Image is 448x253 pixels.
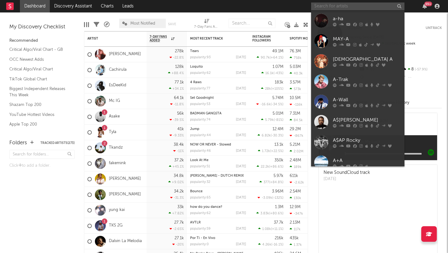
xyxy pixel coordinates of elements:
[190,87,210,90] div: popularity: 77
[9,37,75,45] div: Recommended
[290,143,300,147] div: 5.21M
[262,227,271,231] span: 1.08k
[236,227,246,231] div: [DATE]
[261,71,283,75] div: ( )
[258,196,283,200] div: ( )
[290,243,302,247] div: 1.37k
[236,196,246,199] div: [DATE]
[272,96,283,100] div: 5.74M
[400,65,442,74] div: 8
[290,180,304,184] div: -2.62k
[272,243,282,246] span: -16.1 %
[272,87,282,91] span: +105 %
[271,150,282,153] span: +22.5 %
[177,127,184,131] div: 41k
[311,112,404,132] a: A$[PERSON_NAME]
[290,112,300,116] div: 7.31M
[87,37,134,41] div: Artist
[236,56,246,59] div: [DATE]
[174,189,184,193] div: 34.2k
[190,103,210,106] div: popularity: 53
[290,212,303,216] div: -347k
[260,103,271,106] span: -16.6k
[190,159,208,162] a: Look At Me
[9,46,68,53] a: Critical Algo/Viral Chart - GB
[190,243,209,246] div: popularity: 0
[324,176,370,182] div: [DATE]
[150,35,170,42] span: 7-Day Fans Added
[256,211,283,215] div: ( )
[229,19,275,28] input: Search...
[270,181,282,184] span: +84.8 %
[311,152,404,173] a: A+A
[9,76,68,83] a: TikTok Global Chart
[272,49,283,53] div: 49.1M
[272,103,282,106] span: -34.5 %
[311,11,404,31] a: a-ha
[190,118,211,122] div: popularity: 74
[109,223,123,228] a: TKS 2G
[177,205,184,209] div: 33k
[311,51,404,71] a: [DEMOGRAPHIC_DATA] A
[275,80,283,84] div: 183k
[414,68,427,71] span: -57.9 %
[258,242,283,246] div: ( )
[173,149,184,153] div: -11 %
[109,52,141,57] a: [PERSON_NAME]
[190,81,246,84] div: 4 Raws
[270,165,282,169] span: +86.6 %
[190,180,210,184] div: popularity: 32
[9,162,75,169] div: Click to add a folder.
[333,15,401,22] div: a-ha
[190,165,210,168] div: popularity: 51
[109,145,123,150] a: Tkandz
[333,116,401,124] div: A$[PERSON_NAME]
[333,96,401,103] div: A-Wall
[270,212,282,215] span: +80.6 %
[262,150,270,153] span: 1.72k
[190,65,246,69] div: Loquito
[272,134,282,137] span: -30.3 %
[174,96,184,100] div: 64.1k
[290,71,303,75] div: 40.3k
[257,55,283,60] div: ( )
[190,190,246,193] div: Bounce
[190,96,214,100] a: Set Goodnight
[236,134,246,137] div: [DATE]
[261,118,283,122] div: ( )
[168,22,176,26] button: Save
[236,103,246,106] div: [DATE]
[190,112,246,115] div: BADMAN GANGSTA
[194,23,219,31] div: 7-Day Fans Added (7-Day Fans Added)
[274,143,283,147] div: 13.1k
[290,174,298,178] div: 611k
[290,49,301,53] div: 76.3M
[190,127,199,131] a: Jump
[9,111,68,118] a: YouTube Hottest Videos
[190,134,211,137] div: popularity: 44
[104,16,110,34] div: A&R Pipeline
[109,67,127,73] a: Cachirula
[9,139,27,147] div: Folders
[94,16,99,34] div: Filters
[172,242,184,246] div: -20 %
[258,133,283,137] div: ( )
[259,180,283,184] div: ( )
[190,227,211,231] div: popularity: 59
[275,118,282,122] span: -81 %
[169,211,184,215] div: +7.82 %
[190,236,215,240] a: Por Ti - En Vivo
[190,96,246,100] div: Set Goodnight
[190,196,211,199] div: popularity: 65
[190,221,246,224] div: AVTLR
[130,21,155,26] span: Most Notified
[290,158,301,162] div: 2.48M
[190,149,211,153] div: popularity: 46
[333,76,401,83] div: A-Trak
[170,196,184,200] div: -31.3 %
[9,101,68,108] a: Shazam Top 200
[333,157,401,164] div: A+A
[190,37,237,41] div: Most Recent Track
[290,236,299,240] div: 435k
[190,236,246,240] div: Por Ti - En Vivo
